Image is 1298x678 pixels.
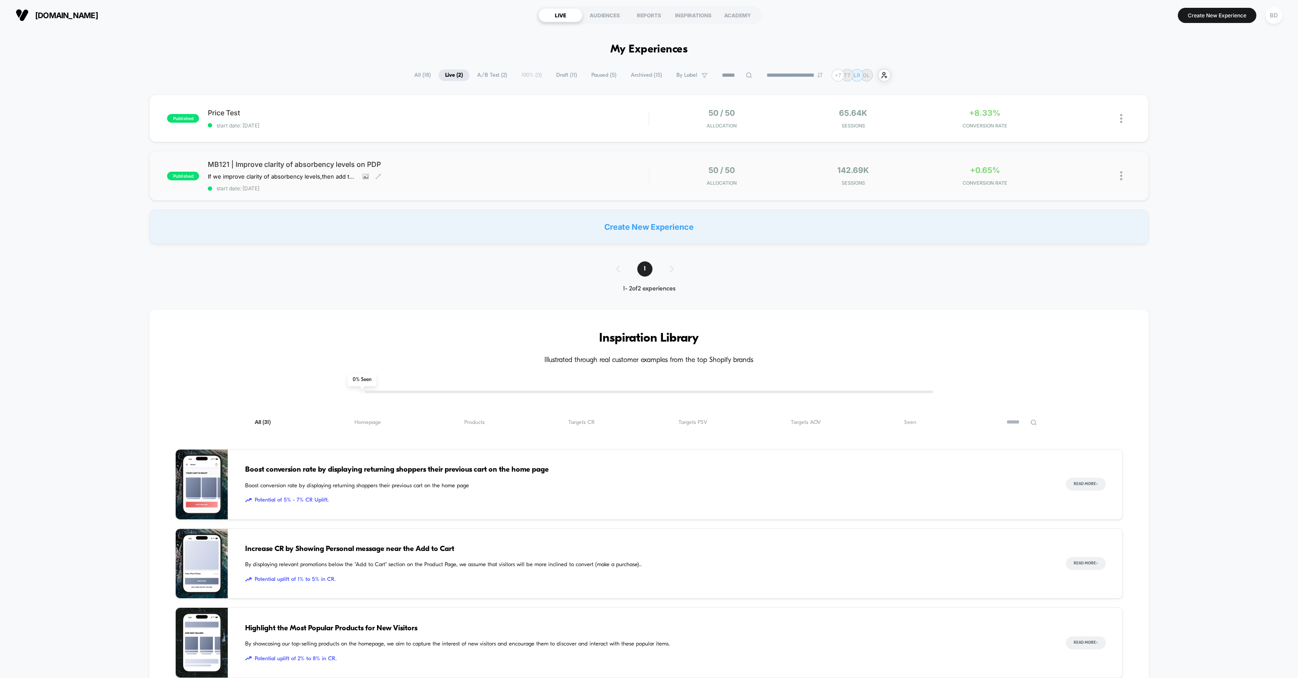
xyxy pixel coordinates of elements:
[176,608,228,678] img: By showcasing our top-selling products on the homepage, we aim to capture the interest of new vis...
[167,172,199,180] span: published
[1120,114,1122,123] img: close
[707,180,737,186] span: Allocation
[969,108,1000,117] span: +8.33%
[921,123,1049,129] span: CONVERSION RATE
[585,69,623,81] span: Paused ( 5 )
[854,72,860,78] p: LR
[837,166,869,175] span: 142.69k
[255,419,271,426] span: All
[35,11,98,20] span: [DOMAIN_NAME]
[791,419,821,426] span: Targets AOV
[176,450,228,519] img: Boost conversion rate by displaying returning shoppers their previous cart on the home page
[464,419,485,426] span: Products
[245,655,1049,663] span: Potential uplift of 2% to 8% in CR.
[1066,636,1106,649] button: Read More>
[1120,171,1122,180] img: close
[347,373,377,386] span: 0 % Seen
[408,69,437,81] span: All ( 18 )
[354,419,381,426] span: Homepage
[208,108,649,117] span: Price Test
[676,72,697,78] span: By Label
[715,8,760,22] div: ACADEMY
[1265,7,1282,24] div: BD
[708,166,735,175] span: 50 / 50
[176,529,228,599] img: By displaying relevant promotions below the "Add to Cart" section on the Product Page, we assume ...
[921,180,1049,186] span: CONVERSION RATE
[262,420,271,425] span: ( 31 )
[208,173,356,180] span: If we improve clarity of absorbency levels,then add to carts & CR will increase,because users are...
[1066,478,1106,491] button: Read More>
[790,123,917,129] span: Sessions
[708,108,735,117] span: 50 / 50
[832,69,844,81] div: + 7
[471,69,514,81] span: A/B Test ( 2 )
[607,285,691,293] div: 1 - 2 of 2 experiences
[583,8,627,22] div: AUDIENCES
[245,482,1049,490] span: Boost conversion rate by displaying returning shoppers their previous cart on the home page
[245,464,1049,476] span: Boost conversion rate by displaying returning shoppers their previous cart on the home page
[1178,8,1256,23] button: Create New Experience
[817,72,823,78] img: end
[627,8,671,22] div: REPORTS
[439,69,469,81] span: Live ( 2 )
[1263,7,1285,24] button: BD
[678,419,707,426] span: Targets PSV
[624,69,669,81] span: Archived ( 15 )
[839,108,867,117] span: 65.64k
[707,123,737,129] span: Allocation
[863,72,870,78] p: GL
[610,43,688,56] h1: My Experiences
[245,561,1049,569] span: By displaying relevant promotions below the "Add to Cart" section on the Product Page, we assume ...
[671,8,715,22] div: INSPIRATIONS
[208,185,649,192] span: start date: [DATE]
[538,8,583,22] div: LIVE
[175,332,1123,346] h3: Inspiration Library
[208,160,649,169] span: MB121 | Improve clarity of absorbency levels on PDP
[245,623,1049,634] span: Highlight the Most Popular Products for New Visitors
[637,261,652,277] span: 1
[904,419,916,426] span: Seen
[568,419,595,426] span: Targets CR
[550,69,583,81] span: Draft ( 11 )
[208,122,649,129] span: start date: [DATE]
[245,496,1049,505] span: Potential of 5% - 7% CR Uplift.
[245,575,1049,584] span: Potential uplift of 1% to 5% in CR.
[970,166,1000,175] span: +0.65%
[790,180,917,186] span: Sessions
[1066,557,1106,570] button: Read More>
[13,8,101,22] button: [DOMAIN_NAME]
[245,640,1049,649] span: By showcasing our top-selling products on the homepage, we aim to capture the interest of new vis...
[175,356,1123,365] h4: Illustrated through real customer examples from the top Shopify brands
[16,9,29,22] img: Visually logo
[167,114,199,123] span: published
[149,209,1149,244] div: Create New Experience
[844,72,851,78] p: TT
[245,544,1049,555] span: Increase CR by Showing Personal message near the Add to Cart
